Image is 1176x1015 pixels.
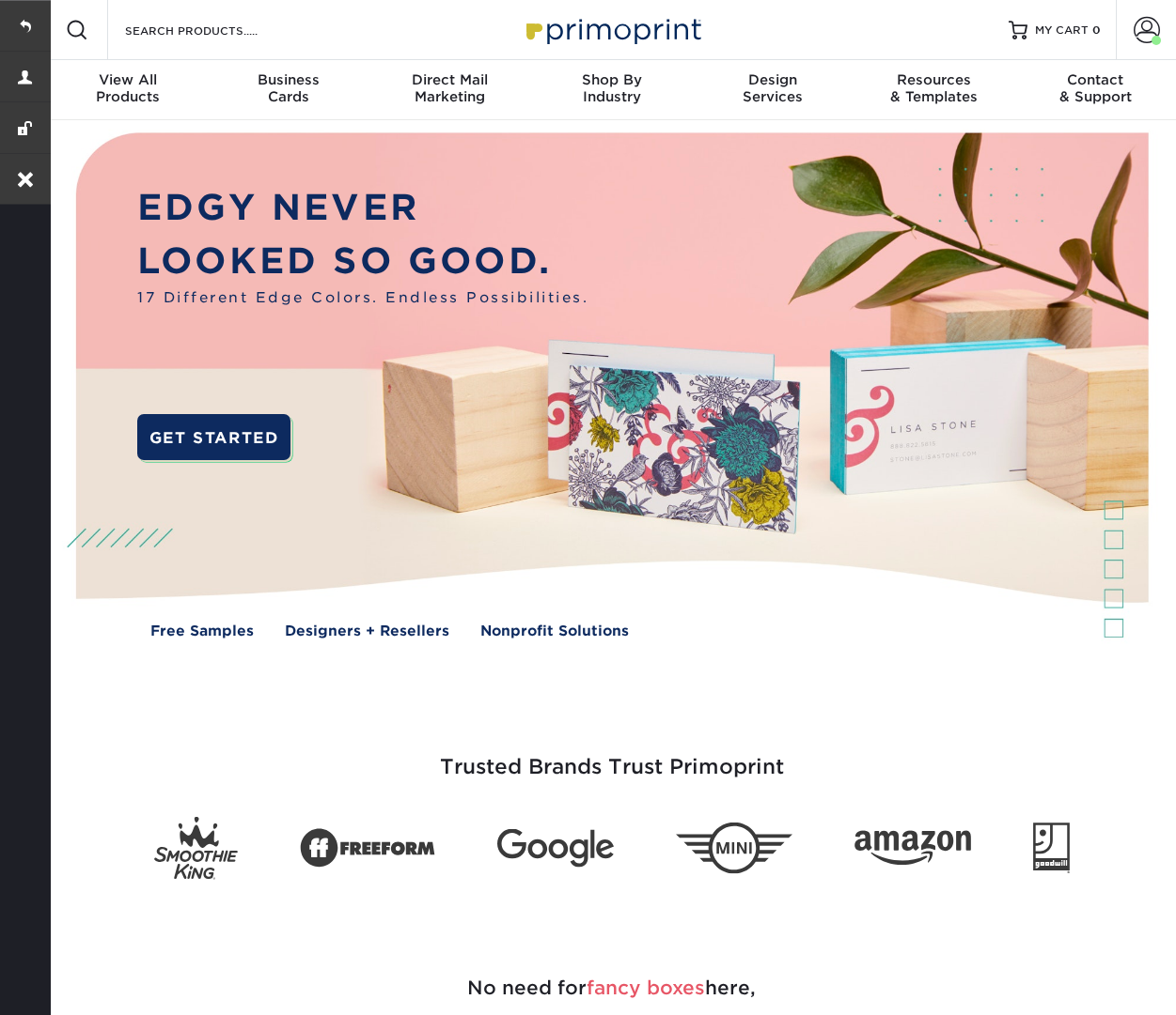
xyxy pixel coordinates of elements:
a: Resources& Templates [854,60,1015,120]
a: Contact& Support [1014,60,1176,120]
img: Goodwill [1033,823,1070,873]
a: Free Samples [150,621,254,642]
span: 0 [1092,23,1101,37]
a: Nonprofit Solutions [480,621,629,642]
h3: Trusted Brands Trust Primoprint [62,710,1162,802]
div: & Support [1014,71,1176,105]
img: Smoothie King [154,817,238,880]
span: Business [209,71,370,88]
a: BusinessCards [209,60,370,120]
span: MY CART [1035,23,1089,38]
img: Mini [676,822,792,873]
div: Products [47,71,209,105]
div: Cards [209,71,370,105]
div: Industry [531,71,693,105]
div: Marketing [369,71,531,105]
span: Resources [854,71,1015,88]
span: View All [47,71,209,88]
div: & Templates [854,71,1015,105]
a: DesignServices [692,60,854,120]
span: Design [692,71,854,88]
div: Services [692,71,854,105]
p: EDGY NEVER [137,181,588,234]
input: SEARCH PRODUCTS..... [123,19,306,41]
span: Shop By [531,71,693,88]
a: Shop ByIndustry [531,60,693,120]
span: Direct Mail [369,71,531,88]
img: Primoprint [518,9,706,50]
img: Google [497,828,614,867]
span: 17 Different Edge Colors. Endless Possibilities. [137,287,588,309]
a: GET STARTED [137,414,290,460]
a: View AllProducts [47,60,209,120]
p: LOOKED SO GOOD. [137,235,588,287]
img: Amazon [855,830,971,866]
span: Contact [1014,71,1176,88]
span: fancy boxes [587,977,705,999]
img: Freeform [300,818,435,878]
a: Direct MailMarketing [369,60,531,120]
a: Designers + Resellers [285,621,449,642]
